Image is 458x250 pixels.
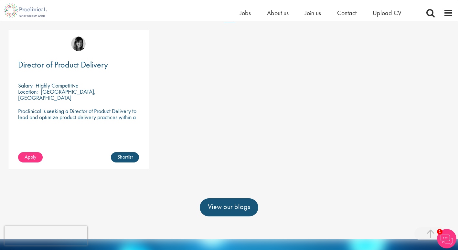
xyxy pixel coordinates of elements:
[36,82,79,89] p: Highly Competitive
[18,61,139,69] a: Director of Product Delivery
[373,9,401,17] a: Upload CV
[18,82,33,89] span: Salary
[437,229,456,248] img: Chatbot
[240,9,251,17] a: Jobs
[18,88,96,101] p: [GEOGRAPHIC_DATA], [GEOGRAPHIC_DATA]
[18,152,43,162] a: Apply
[25,153,36,160] span: Apply
[267,9,289,17] a: About us
[200,198,258,216] a: View our blogs
[305,9,321,17] a: Join us
[18,59,108,70] span: Director of Product Delivery
[437,229,442,234] span: 1
[111,152,139,162] a: Shortlist
[18,108,139,126] p: Proclinical is seeking a Director of Product Delivery to lead and optimize product delivery pract...
[5,226,87,245] iframe: reCAPTCHA
[337,9,357,17] a: Contact
[71,36,86,51] img: Tesnim Chagklil
[18,88,38,95] span: Location:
